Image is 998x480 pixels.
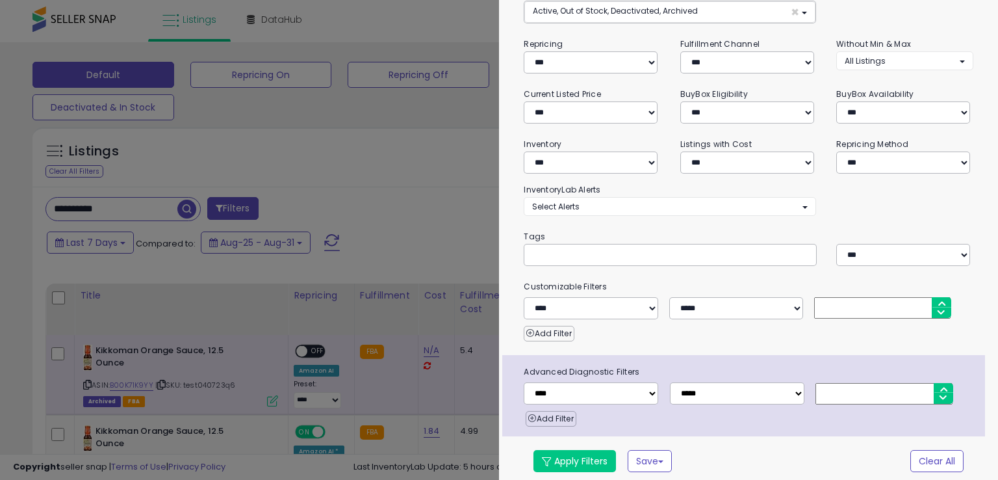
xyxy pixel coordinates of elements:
small: BuyBox Availability [836,88,914,100]
small: Inventory [524,139,561,150]
small: Without Min & Max [836,38,911,49]
span: × [791,5,799,19]
small: Repricing Method [836,139,908,150]
button: Add Filter [526,411,576,427]
button: Select Alerts [524,197,815,216]
small: Listings with Cost [680,139,752,150]
small: Tags [514,230,982,244]
small: InventoryLab Alerts [524,184,600,195]
button: All Listings [836,51,973,70]
small: Current Listed Price [524,88,600,100]
small: BuyBox Eligibility [680,88,748,100]
small: Repricing [524,38,563,49]
small: Fulfillment Channel [680,38,760,49]
button: Add Filter [524,326,574,341]
button: Save [628,450,672,472]
button: Active, Out of Stock, Deactivated, Archived × [524,1,815,23]
span: Select Alerts [532,201,580,212]
button: Clear All [910,450,964,472]
button: Apply Filters [533,450,616,472]
span: All Listings [845,55,886,66]
span: Advanced Diagnostic Filters [514,365,984,379]
small: Customizable Filters [514,280,982,294]
span: Active, Out of Stock, Deactivated, Archived [533,5,698,16]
